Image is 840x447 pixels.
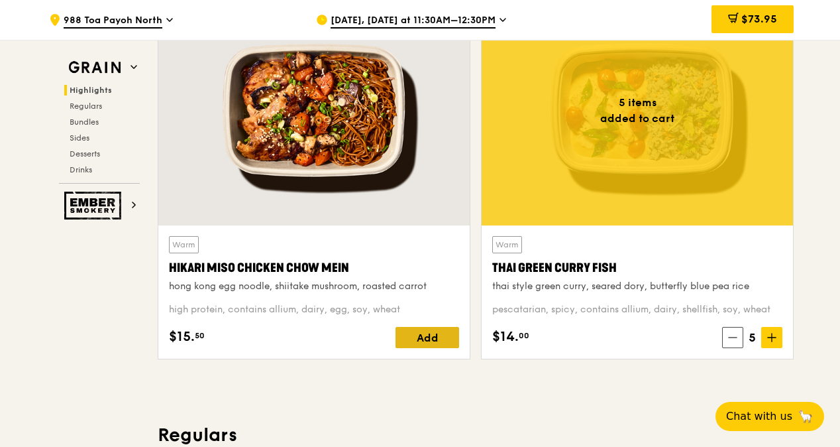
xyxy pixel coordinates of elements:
span: $15. [169,327,195,347]
span: Drinks [70,165,92,174]
div: thai style green curry, seared dory, butterfly blue pea rice [492,280,782,293]
div: Warm [492,236,522,253]
span: 00 [519,330,529,341]
span: 5 [743,328,761,347]
div: pescatarian, spicy, contains allium, dairy, shellfish, soy, wheat [492,303,782,316]
div: high protein, contains allium, dairy, egg, soy, wheat [169,303,459,316]
span: Highlights [70,86,112,95]
span: 988 Toa Payoh North [64,14,162,29]
span: 50 [195,330,205,341]
span: Bundles [70,117,99,127]
div: Add [395,327,459,348]
h3: Regulars [158,423,794,447]
span: $73.95 [741,13,777,25]
span: Desserts [70,149,100,159]
span: Chat with us [726,409,792,424]
button: Chat with us🦙 [715,402,824,431]
div: Warm [169,236,199,253]
span: 🦙 [798,409,814,424]
span: Sides [70,133,89,143]
span: Regulars [70,101,102,111]
div: hong kong egg noodle, shiitake mushroom, roasted carrot [169,280,459,293]
div: Thai Green Curry Fish [492,259,782,277]
div: Hikari Miso Chicken Chow Mein [169,259,459,277]
span: [DATE], [DATE] at 11:30AM–12:30PM [331,14,496,29]
span: $14. [492,327,519,347]
img: Ember Smokery web logo [64,192,125,220]
img: Grain web logo [64,56,125,80]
